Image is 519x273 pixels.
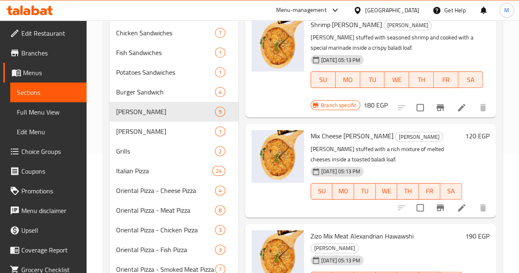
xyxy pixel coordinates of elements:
[3,63,87,83] a: Menus
[215,107,225,117] div: items
[318,56,364,64] span: [DATE] 05:13 PM
[116,146,215,156] span: Grills
[116,166,212,176] div: Italian Pizza
[430,98,450,117] button: Branch-specific-item
[311,144,462,165] p: [PERSON_NAME] stuffed with a rich mixture of melted cheeses inside a toasted baladi loaf.
[110,240,238,259] div: Oriental Pizza - Fish Pizza3
[116,126,215,136] span: [PERSON_NAME]
[360,71,385,88] button: TU
[3,43,87,63] a: Branches
[21,225,80,235] span: Upsell
[318,101,360,109] span: Branch specific
[364,99,388,111] h6: 180 EGP
[465,230,489,242] h6: 190 EGP
[110,200,238,220] div: Oriental Pizza - Meat Pizza8
[376,183,398,200] button: WE
[215,146,225,156] div: items
[215,28,225,38] div: items
[215,186,225,195] div: items
[21,206,80,216] span: Menu disclaimer
[3,161,87,181] a: Coupons
[116,107,215,117] div: Alexandrian Hawawshi
[395,132,443,142] div: Alexandrian Hawawshi
[430,198,450,218] button: Branch-specific-item
[336,71,360,88] button: MO
[457,203,466,213] a: Edit menu item
[215,206,225,214] span: 8
[311,32,483,53] p: [PERSON_NAME] stuffed with seasoned shrimp and cooked with a special marinade inside a crispy bal...
[215,226,225,234] span: 3
[311,18,382,31] span: Shrimp [PERSON_NAME]
[412,199,429,216] span: Select to update
[458,71,483,88] button: SA
[215,187,225,195] span: 4
[10,102,87,122] a: Full Menu View
[318,167,364,175] span: [DATE] 05:13 PM
[215,49,225,57] span: 1
[396,132,443,142] span: [PERSON_NAME]
[215,67,225,77] div: items
[215,245,225,255] div: items
[215,126,225,136] div: items
[215,246,225,254] span: 3
[110,181,238,200] div: Oriental Pizza - Cheese Pizza4
[116,225,215,235] span: Oriental Pizza - Chicken Pizza
[110,82,238,102] div: Burger Sandwich4
[110,161,238,181] div: Italian Pizza24
[388,74,406,86] span: WE
[3,201,87,220] a: Menu disclaimer
[3,240,87,260] a: Coverage Report
[365,6,419,15] div: [GEOGRAPHIC_DATA]
[465,130,489,142] h6: 120 EGP
[354,183,376,200] button: TU
[504,6,509,15] span: M
[444,185,459,197] span: SA
[212,166,225,176] div: items
[215,128,225,135] span: 1
[21,245,80,255] span: Coverage Report
[314,74,332,86] span: SU
[473,98,493,117] button: delete
[215,48,225,57] div: items
[116,67,215,77] span: Potatoes Sandwiches
[215,147,225,155] span: 2
[17,107,80,117] span: Full Menu View
[311,130,393,142] span: Mix Cheese [PERSON_NAME]
[110,43,238,62] div: Fish Sandwiches1
[357,185,373,197] span: TU
[215,225,225,235] div: items
[318,257,364,264] span: [DATE] 05:13 PM
[364,74,382,86] span: TU
[473,198,493,218] button: delete
[457,103,466,112] a: Edit menu item
[110,62,238,82] div: Potatoes Sandwiches1
[215,88,225,96] span: 4
[110,220,238,240] div: Oriental Pizza - Chicken Pizza3
[10,83,87,102] a: Sections
[116,245,215,255] span: Oriental Pizza - Fish Pizza
[422,185,437,197] span: FR
[3,181,87,201] a: Promotions
[336,185,351,197] span: MO
[21,186,80,196] span: Promotions
[110,102,238,122] div: [PERSON_NAME]9
[437,74,455,86] span: FR
[17,87,80,97] span: Sections
[21,28,80,38] span: Edit Restaurant
[412,99,429,116] span: Select to update
[116,186,215,195] span: Oriental Pizza - Cheese Pizza
[21,48,80,58] span: Branches
[3,23,87,43] a: Edit Restaurant
[21,147,80,156] span: Choice Groups
[116,87,215,97] span: Burger Sandwich
[332,183,354,200] button: MO
[23,68,80,78] span: Menus
[116,126,215,136] div: Baladi Hawawshi
[215,205,225,215] div: items
[21,166,80,176] span: Coupons
[110,141,238,161] div: Grills2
